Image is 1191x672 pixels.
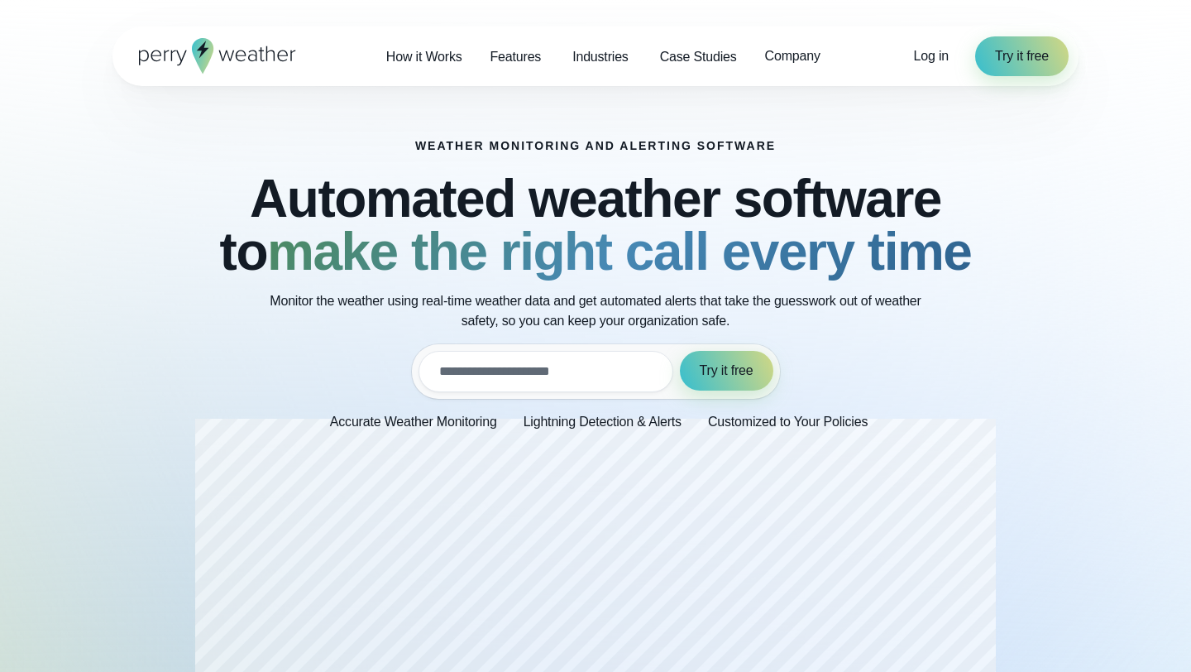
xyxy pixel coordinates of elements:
a: Log in [914,46,949,66]
span: Industries [572,47,629,67]
a: Case Studies [646,40,751,74]
p: Monitor the weather using real-time weather data and get automated alerts that take the guesswork... [265,291,926,331]
button: Try it free [680,351,773,391]
span: Company [765,46,820,66]
span: Features [490,47,542,67]
h1: Weather Monitoring and Alerting Software [415,139,776,152]
h2: Automated weather software to [195,172,996,278]
span: Try it free [700,361,753,381]
span: Case Studies [660,47,737,67]
span: Log in [914,49,949,63]
span: Try it free [995,46,1049,66]
strong: make the right call every time [267,222,971,281]
p: Customized to Your Policies [708,412,868,432]
a: Try it free [975,36,1069,76]
p: Lightning Detection & Alerts [524,412,682,432]
a: How it Works [372,40,476,74]
p: Accurate Weather Monitoring [330,412,497,432]
span: How it Works [386,47,462,67]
